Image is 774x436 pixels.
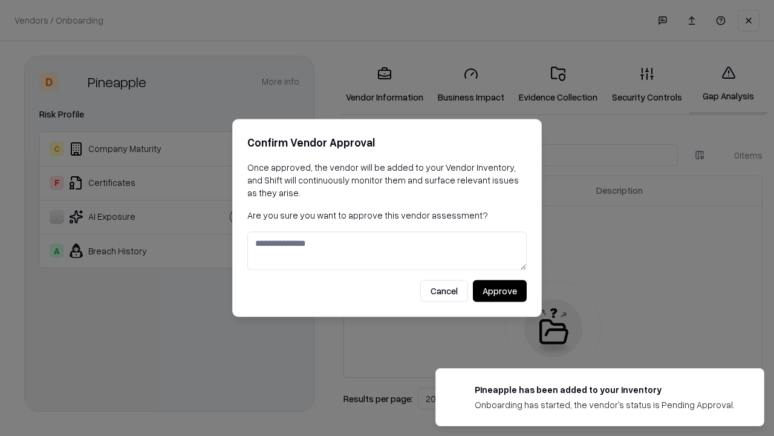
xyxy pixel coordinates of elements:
p: Are you sure you want to approve this vendor assessment? [247,209,527,222]
p: Once approved, the vendor will be added to your Vendor Inventory, and Shift will continuously mon... [247,161,527,199]
div: Onboarding has started, the vendor's status is Pending Approval. [475,398,735,411]
h2: Confirm Vendor Approval [247,134,527,151]
button: Approve [473,280,527,302]
img: pineappleenergy.com [450,383,465,398]
button: Cancel [420,280,468,302]
div: Pineapple has been added to your inventory [475,383,735,396]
